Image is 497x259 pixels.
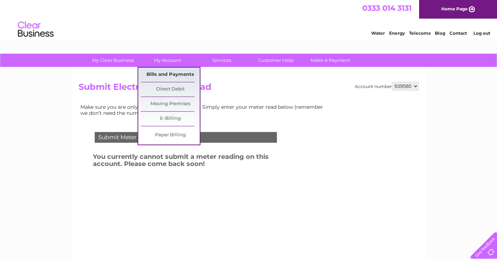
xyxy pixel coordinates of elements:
[247,54,305,67] a: Customer Help
[79,102,329,117] td: Make sure you are only paying for what you use. Simply enter your meter read below (remember we d...
[449,30,467,36] a: Contact
[141,68,200,82] a: Bills and Payments
[93,152,296,171] h3: You currently cannot submit a meter reading on this account. Please come back soon!
[362,4,412,13] a: 0333 014 3131
[371,30,385,36] a: Water
[84,54,143,67] a: My Clear Business
[141,128,200,142] a: Paper Billing
[79,82,419,96] h2: Submit Electricity Meter Read
[18,19,54,40] img: logo.png
[389,30,405,36] a: Energy
[141,112,200,126] a: E-Billing
[301,54,360,67] a: Make A Payment
[138,54,197,67] a: My Account
[473,30,490,36] a: Log out
[141,82,200,97] a: Direct Debit
[80,4,418,35] div: Clear Business is a trading name of Verastar Limited (registered in [GEOGRAPHIC_DATA] No. 3667643...
[192,54,251,67] a: Services
[141,97,200,111] a: Moving Premises
[355,82,419,91] div: Account number
[95,132,277,143] div: Submit Meter Read
[409,30,431,36] a: Telecoms
[435,30,445,36] a: Blog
